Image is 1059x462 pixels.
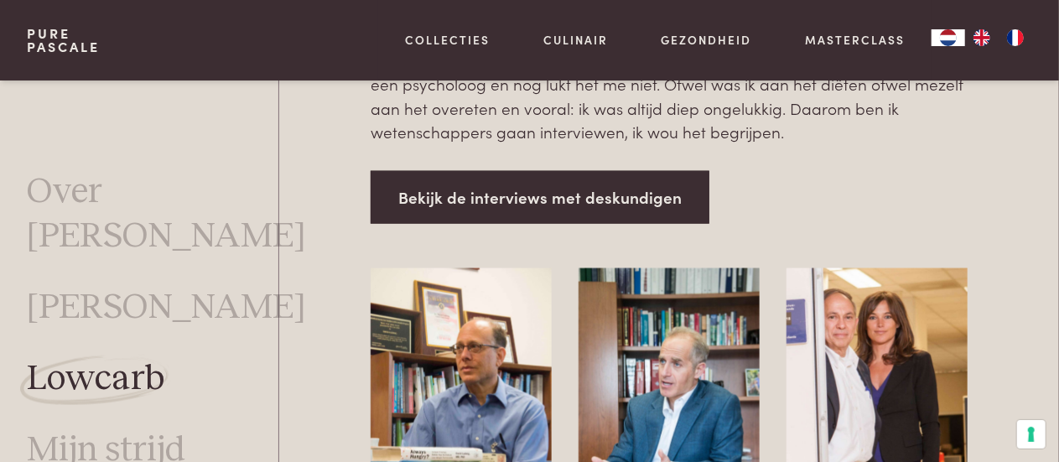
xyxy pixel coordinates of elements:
ul: Language list [965,29,1032,46]
button: Uw voorkeuren voor toestemming voor trackingtechnologieën [1017,420,1046,449]
div: Language [932,29,965,46]
a: Bekijk de interviews met deskundigen [371,171,709,224]
a: EN [965,29,999,46]
a: Collecties [405,31,490,49]
a: Culinair [543,31,608,49]
a: Over [PERSON_NAME] [27,169,306,258]
a: Lowcarb [27,356,164,401]
a: FR [999,29,1032,46]
aside: Language selected: Nederlands [932,29,1032,46]
a: PurePascale [27,27,100,54]
a: NL [932,29,965,46]
a: Gezondheid [662,31,752,49]
a: [PERSON_NAME] [27,285,306,330]
a: Masterclass [805,31,905,49]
